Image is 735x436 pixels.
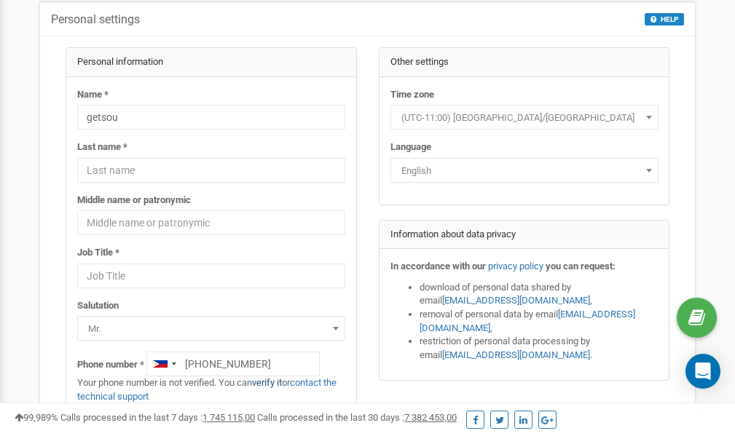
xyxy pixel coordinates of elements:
[77,88,109,102] label: Name *
[77,376,345,403] p: Your phone number is not verified. You can or
[146,352,320,376] input: +1-800-555-55-55
[380,221,669,250] div: Information about data privacy
[66,48,356,77] div: Personal information
[546,261,616,271] strong: you can request:
[60,412,255,423] span: Calls processed in the last 7 days :
[380,48,669,77] div: Other settings
[77,263,345,288] input: Job Title
[420,281,659,308] li: download of personal data shared by email ,
[488,261,543,271] a: privacy policy
[77,246,119,260] label: Job Title *
[390,261,486,271] strong: In accordance with our
[390,158,659,183] span: English
[645,13,684,25] button: HELP
[390,88,434,102] label: Time zone
[420,335,659,362] li: restriction of personal data processing by email .
[77,299,119,313] label: Salutation
[147,352,181,376] div: Telephone country code
[77,194,191,207] label: Middle name or patronymic
[442,295,590,306] a: [EMAIL_ADDRESS][DOMAIN_NAME]
[396,108,653,128] span: (UTC-11:00) Pacific/Midway
[203,412,255,423] u: 1 745 115,00
[77,140,127,154] label: Last name *
[404,412,457,423] u: 7 382 453,00
[420,308,659,335] li: removal of personal data by email ,
[77,377,337,402] a: contact the technical support
[420,309,635,333] a: [EMAIL_ADDRESS][DOMAIN_NAME]
[390,105,659,130] span: (UTC-11:00) Pacific/Midway
[442,349,590,360] a: [EMAIL_ADDRESS][DOMAIN_NAME]
[77,316,345,341] span: Mr.
[51,13,140,26] h5: Personal settings
[77,358,144,372] label: Phone number *
[685,354,720,389] div: Open Intercom Messenger
[82,319,340,339] span: Mr.
[15,412,58,423] span: 99,989%
[396,161,653,181] span: English
[77,105,345,130] input: Name
[77,158,345,183] input: Last name
[390,140,431,154] label: Language
[252,377,282,388] a: verify it
[257,412,457,423] span: Calls processed in the last 30 days :
[77,210,345,235] input: Middle name or patronymic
